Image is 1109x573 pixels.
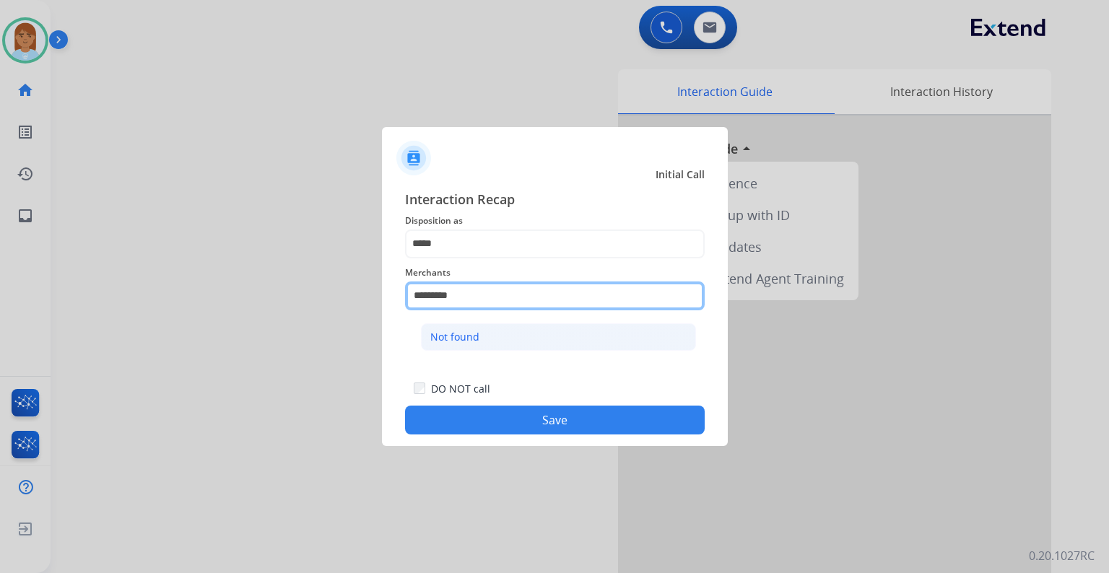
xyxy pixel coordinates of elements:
[405,406,705,434] button: Save
[405,212,705,229] span: Disposition as
[396,141,431,175] img: contactIcon
[405,264,705,281] span: Merchants
[1029,547,1095,564] p: 0.20.1027RC
[430,330,479,344] div: Not found
[405,189,705,212] span: Interaction Recap
[431,382,490,396] label: DO NOT call
[656,167,705,182] span: Initial Call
